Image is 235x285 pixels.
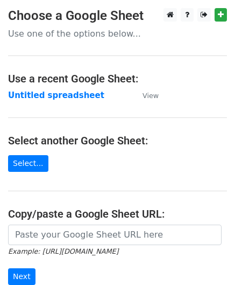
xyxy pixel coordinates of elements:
h4: Select another Google Sheet: [8,134,227,147]
a: Select... [8,155,48,172]
a: View [132,91,159,100]
small: Example: [URL][DOMAIN_NAME] [8,247,118,255]
a: Untitled spreadsheet [8,91,104,100]
input: Paste your Google Sheet URL here [8,225,222,245]
small: View [143,92,159,100]
h3: Choose a Google Sheet [8,8,227,24]
h4: Copy/paste a Google Sheet URL: [8,207,227,220]
input: Next [8,268,35,285]
p: Use one of the options below... [8,28,227,39]
h4: Use a recent Google Sheet: [8,72,227,85]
